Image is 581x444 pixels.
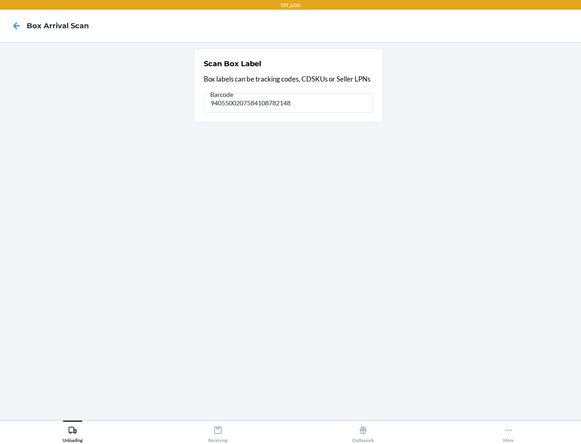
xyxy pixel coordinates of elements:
[63,423,83,443] div: Unloading
[436,421,581,443] button: More
[145,421,290,443] button: Receiving
[204,59,261,69] h2: Scan Box Label
[209,90,234,98] span: Barcode
[290,421,436,443] button: Outbounds
[204,93,373,113] input: Barcode
[280,2,301,9] p: TST_LOG
[352,423,374,443] div: Outbounds
[204,74,373,84] p: Box labels can be tracking codes, CDSKUs or Seller LPNs
[27,21,89,31] h4: Box Arrival Scan
[208,423,228,443] div: Receiving
[503,423,514,443] div: More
